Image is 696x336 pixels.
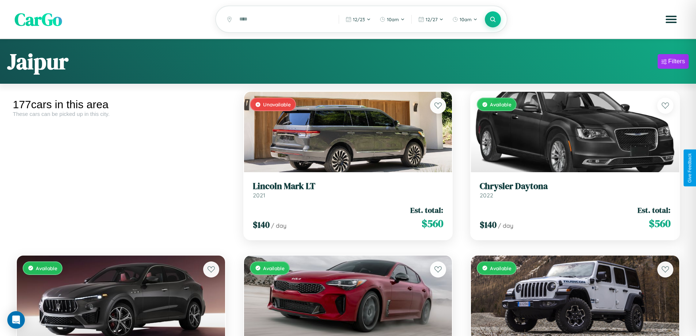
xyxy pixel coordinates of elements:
[7,311,25,329] div: Open Intercom Messenger
[263,101,291,107] span: Unavailable
[490,265,511,271] span: Available
[13,98,229,111] div: 177 cars in this area
[376,14,408,25] button: 10am
[422,216,443,231] span: $ 560
[649,216,670,231] span: $ 560
[480,192,493,199] span: 2022
[253,181,444,199] a: Lincoln Mark LT2021
[480,181,670,192] h3: Chrysler Daytona
[658,54,689,69] button: Filters
[342,14,374,25] button: 12/23
[387,16,399,22] span: 10am
[271,222,286,229] span: / day
[13,111,229,117] div: These cars can be picked up in this city.
[460,16,472,22] span: 10am
[687,153,692,183] div: Give Feedback
[668,58,685,65] div: Filters
[253,181,444,192] h3: Lincoln Mark LT
[449,14,481,25] button: 10am
[498,222,513,229] span: / day
[263,265,285,271] span: Available
[661,9,681,30] button: Open menu
[415,14,447,25] button: 12/27
[36,265,57,271] span: Available
[490,101,511,107] span: Available
[410,205,443,215] span: Est. total:
[7,46,68,76] h1: Jaipur
[480,181,670,199] a: Chrysler Daytona2022
[15,7,62,31] span: CarGo
[480,219,497,231] span: $ 140
[638,205,670,215] span: Est. total:
[253,219,270,231] span: $ 140
[426,16,438,22] span: 12 / 27
[353,16,365,22] span: 12 / 23
[253,192,265,199] span: 2021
